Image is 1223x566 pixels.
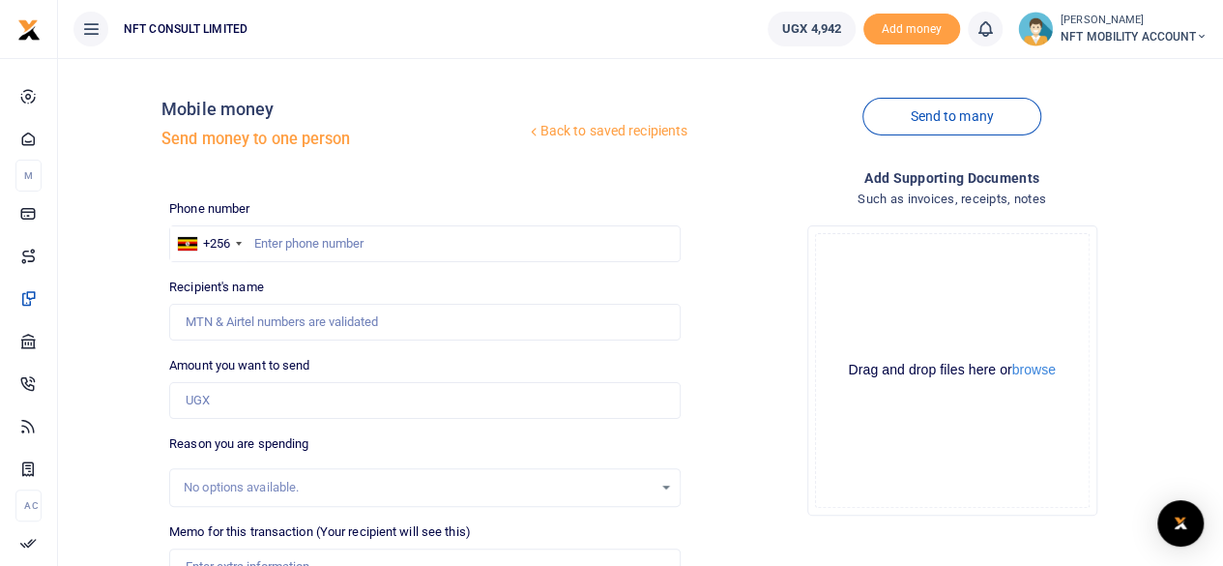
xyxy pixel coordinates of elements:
[863,14,960,45] span: Add money
[807,225,1097,516] div: File Uploader
[169,356,309,375] label: Amount you want to send
[696,189,1208,210] h4: Such as invoices, receipts, notes
[169,382,681,419] input: UGX
[768,12,856,46] a: UGX 4,942
[169,199,249,219] label: Phone number
[169,225,681,262] input: Enter phone number
[816,361,1089,379] div: Drag and drop files here or
[1012,363,1056,376] button: browse
[863,20,960,35] a: Add money
[526,114,689,149] a: Back to saved recipients
[161,130,525,149] h5: Send money to one person
[169,278,264,297] label: Recipient's name
[1157,500,1204,547] div: Open Intercom Messenger
[17,21,41,36] a: logo-small logo-large logo-large
[170,226,248,261] div: Uganda: +256
[1018,12,1208,46] a: profile-user [PERSON_NAME] NFT MOBILITY ACCOUNT
[696,167,1208,189] h4: Add supporting Documents
[116,20,255,38] span: NFT CONSULT LIMITED
[184,478,653,497] div: No options available.
[169,304,681,341] input: MTN & Airtel numbers are validated
[1018,12,1053,46] img: profile-user
[1061,28,1208,45] span: NFT MOBILITY ACCOUNT
[15,160,42,192] li: M
[1061,13,1208,29] small: [PERSON_NAME]
[17,18,41,42] img: logo-small
[782,19,841,39] span: UGX 4,942
[161,99,525,120] h4: Mobile money
[863,14,960,45] li: Toup your wallet
[760,12,863,46] li: Wallet ballance
[169,434,308,454] label: Reason you are spending
[169,522,471,542] label: Memo for this transaction (Your recipient will see this)
[862,98,1040,135] a: Send to many
[15,490,42,521] li: Ac
[203,234,230,253] div: +256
